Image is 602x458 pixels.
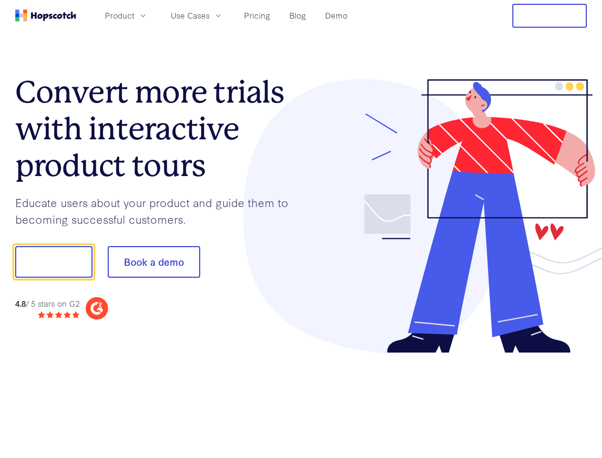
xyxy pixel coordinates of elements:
button: Free Trial [512,4,587,28]
a: Demo [321,8,351,23]
div: / 5 stars on G2 [15,298,80,310]
span: Product [105,10,134,21]
a: Blog [286,8,310,23]
button: Use Cases [165,8,229,23]
button: Product [99,8,153,23]
button: Book a demo [108,246,200,278]
a: Home [15,10,76,21]
p: Educate users about your product and guide them to becoming successful customers. [15,194,301,227]
a: Pricing [240,8,274,23]
button: Show me! [15,246,92,278]
h1: Convert more trials with interactive product tours [15,74,301,184]
span: Use Cases [171,10,210,21]
strong: 4.8 [15,298,26,309]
